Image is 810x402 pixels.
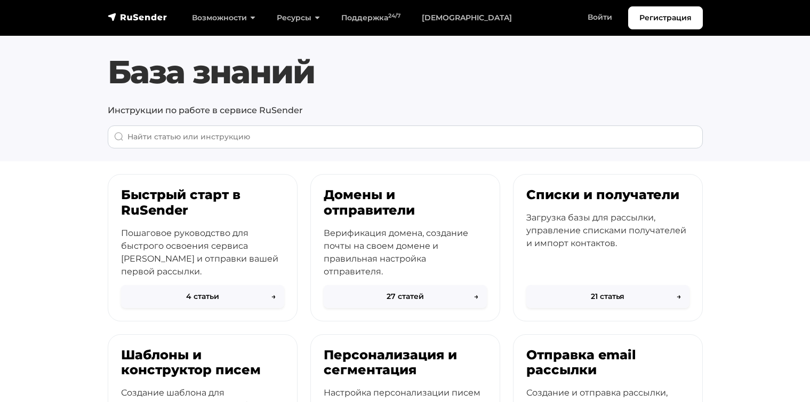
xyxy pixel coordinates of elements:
[411,7,523,29] a: [DEMOGRAPHIC_DATA]
[526,348,689,379] h3: Отправка email рассылки
[628,6,703,29] a: Регистрация
[324,348,487,379] h3: Персонализация и сегментация
[108,12,167,22] img: RuSender
[577,6,623,28] a: Войти
[331,7,411,29] a: Поддержка24/7
[108,125,703,148] input: When autocomplete results are available use up and down arrows to review and enter to go to the d...
[121,187,284,218] h3: Быстрый старт в RuSender
[324,187,487,218] h3: Домены и отправители
[324,285,487,308] button: 27 статей→
[181,7,266,29] a: Возможности
[121,348,284,379] h3: Шаблоны и конструктор писем
[388,12,400,19] sup: 24/7
[513,174,703,321] a: Списки и получатели Загрузка базы для рассылки, управление списками получателей и импорт контакто...
[121,227,284,278] p: Пошаговое руководство для быстрого освоения сервиса [PERSON_NAME] и отправки вашей первой рассылки.
[114,132,124,141] img: Поиск
[310,174,500,321] a: Домены и отправители Верификация домена, создание почты на своем домене и правильная настройка от...
[121,285,284,308] button: 4 статьи→
[271,291,276,302] span: →
[526,285,689,308] button: 21 статья→
[474,291,478,302] span: →
[108,53,703,91] h1: База знаний
[266,7,331,29] a: Ресурсы
[108,174,298,321] a: Быстрый старт в RuSender Пошаговое руководство для быстрого освоения сервиса [PERSON_NAME] и отпр...
[677,291,681,302] span: →
[324,227,487,278] p: Верификация домена, создание почты на своем домене и правильная настройка отправителя.
[526,187,689,203] h3: Списки и получатели
[108,104,703,117] p: Инструкции по работе в сервисе RuSender
[526,211,689,250] p: Загрузка базы для рассылки, управление списками получателей и импорт контактов.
